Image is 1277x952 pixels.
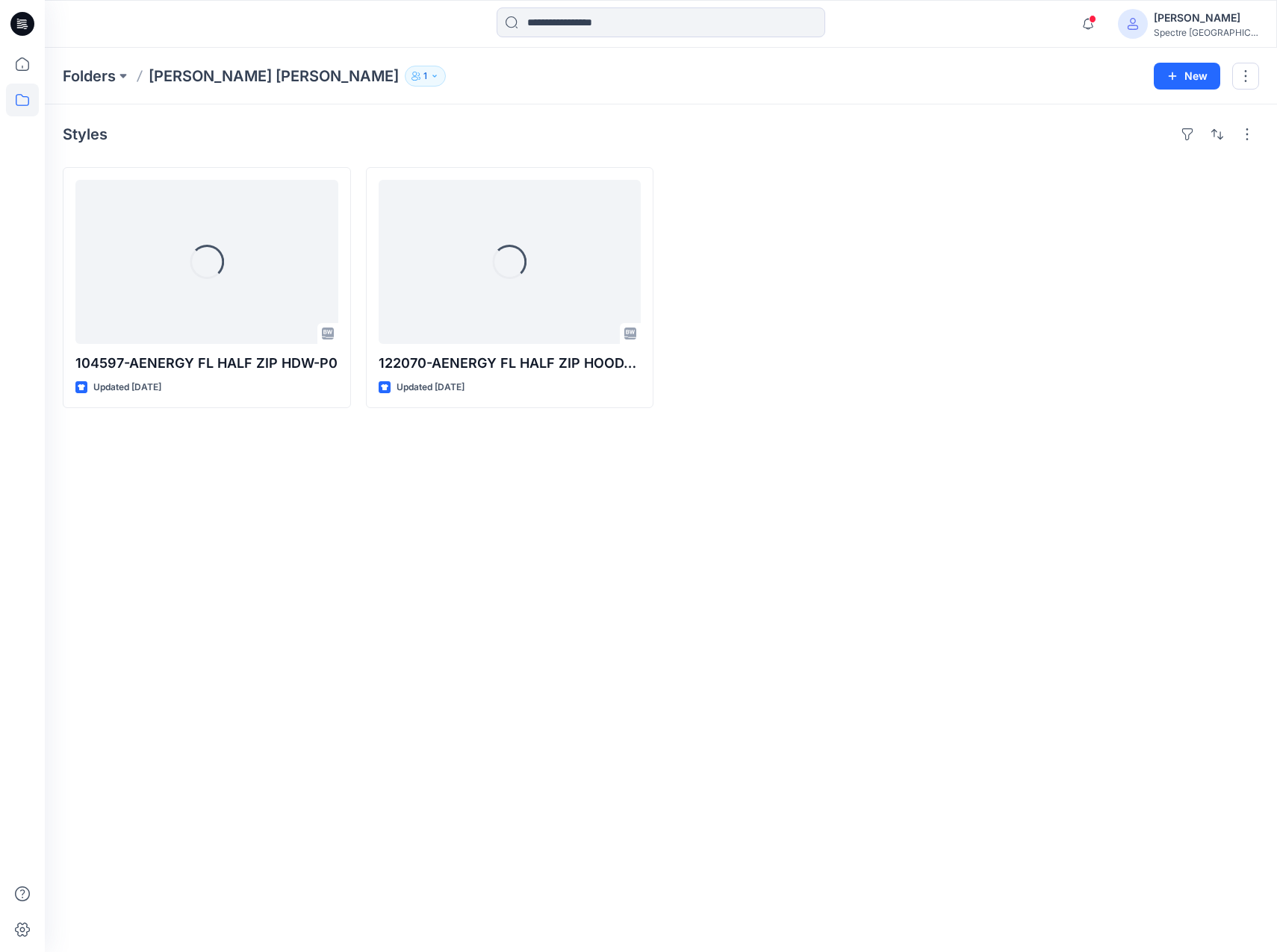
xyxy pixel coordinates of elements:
[405,66,446,87] button: 1
[397,380,464,395] p: Updated [DATE]
[1154,27,1258,38] div: Spectre [GEOGRAPHIC_DATA]
[1154,63,1220,90] button: New
[423,68,427,84] p: 1
[379,353,641,374] p: 122070-AENERGY FL HALF ZIP HOODY MEN-P0
[149,66,399,87] p: [PERSON_NAME] [PERSON_NAME]
[63,125,108,143] h4: Styles
[1154,9,1258,27] div: [PERSON_NAME]
[63,66,116,87] a: Folders
[93,380,161,395] p: Updated [DATE]
[75,353,338,374] p: 104597-AENERGY FL HALF ZIP HDW-P0
[1127,18,1139,30] svg: avatar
